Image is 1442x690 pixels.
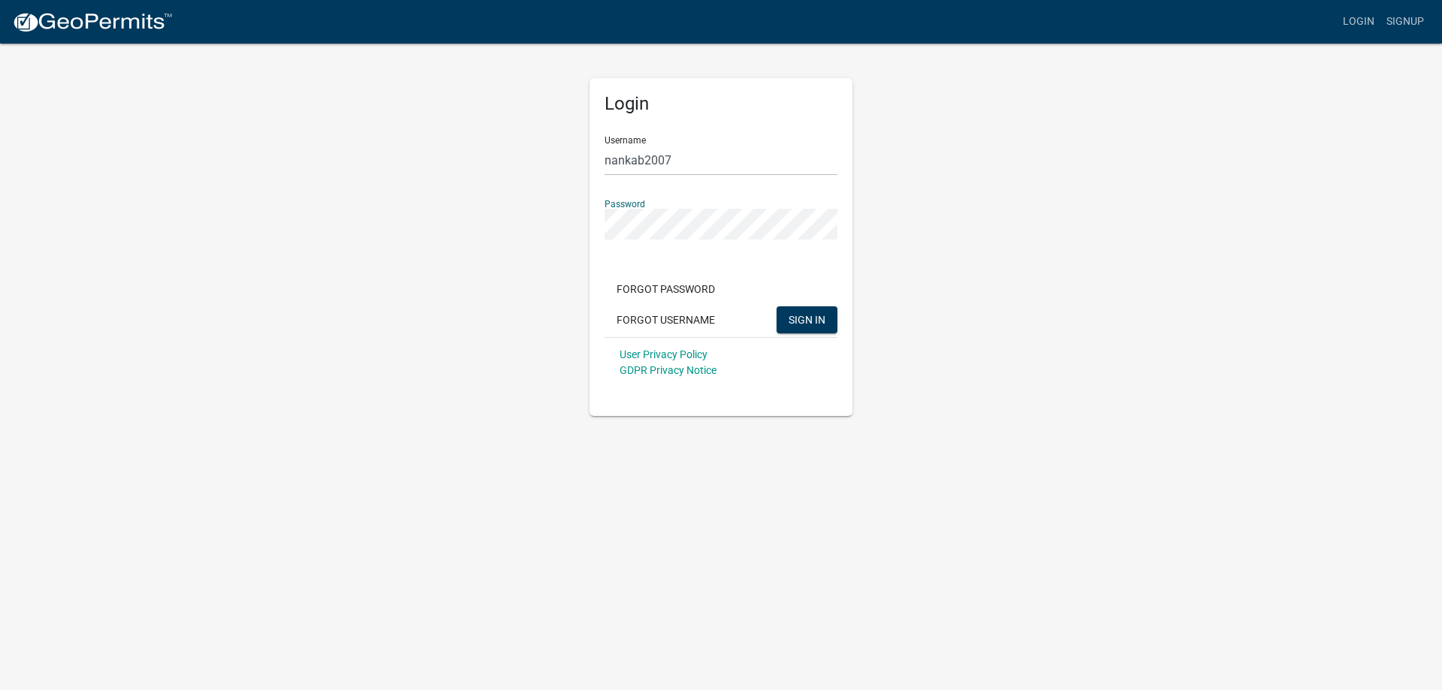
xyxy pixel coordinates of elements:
[605,276,727,303] button: Forgot Password
[605,306,727,333] button: Forgot Username
[789,313,825,325] span: SIGN IN
[620,348,707,360] a: User Privacy Policy
[777,306,837,333] button: SIGN IN
[1380,8,1430,36] a: Signup
[605,93,837,115] h5: Login
[620,364,716,376] a: GDPR Privacy Notice
[1337,8,1380,36] a: Login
